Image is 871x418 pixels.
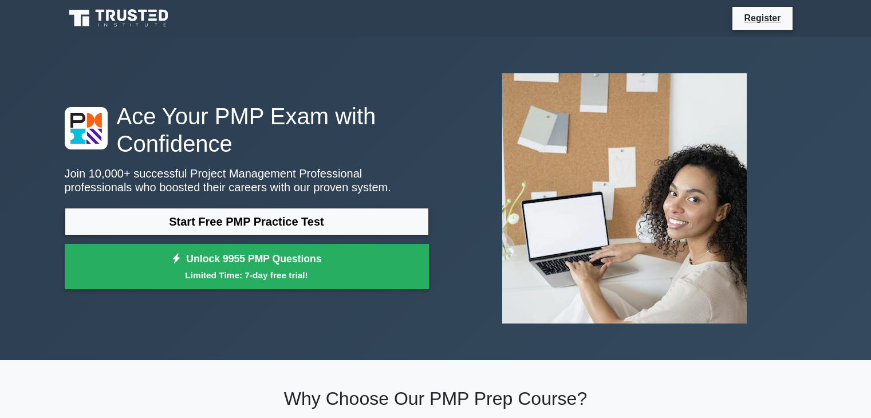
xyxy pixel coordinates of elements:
[65,102,429,157] h1: Ace Your PMP Exam with Confidence
[65,167,429,194] p: Join 10,000+ successful Project Management Professional professionals who boosted their careers w...
[65,388,807,409] h2: Why Choose Our PMP Prep Course?
[65,244,429,290] a: Unlock 9955 PMP QuestionsLimited Time: 7-day free trial!
[737,11,787,25] a: Register
[65,208,429,235] a: Start Free PMP Practice Test
[79,269,415,282] small: Limited Time: 7-day free trial!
